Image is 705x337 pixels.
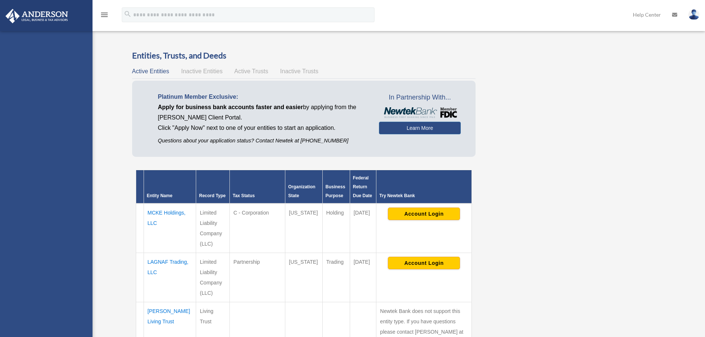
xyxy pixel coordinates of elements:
th: Organization State [285,170,322,203]
span: Inactive Entities [181,68,222,74]
p: Platinum Member Exclusive: [158,92,368,102]
i: menu [100,10,109,19]
span: Apply for business bank accounts faster and easier [158,104,303,110]
a: Account Login [388,259,460,265]
h3: Entities, Trusts, and Deeds [132,50,476,61]
button: Account Login [388,208,460,220]
span: In Partnership With... [379,92,461,104]
img: User Pic [688,9,699,20]
a: menu [100,13,109,19]
div: Try Newtek Bank [379,191,469,200]
td: Partnership [229,253,285,302]
i: search [124,10,132,18]
span: Active Trusts [234,68,268,74]
td: Holding [322,203,350,253]
th: Record Type [196,170,230,203]
td: [DATE] [350,253,376,302]
img: Anderson Advisors Platinum Portal [3,9,70,23]
span: Active Entities [132,68,169,74]
td: LAGNAF Trading, LLC [144,253,196,302]
th: Business Purpose [322,170,350,203]
img: NewtekBankLogoSM.png [383,107,457,118]
a: Learn More [379,122,461,134]
th: Entity Name [144,170,196,203]
td: [US_STATE] [285,253,322,302]
p: Click "Apply Now" next to one of your entities to start an application. [158,123,368,133]
span: Inactive Trusts [280,68,318,74]
p: by applying from the [PERSON_NAME] Client Portal. [158,102,368,123]
p: Questions about your application status? Contact Newtek at [PHONE_NUMBER] [158,136,368,145]
td: [US_STATE] [285,203,322,253]
td: Trading [322,253,350,302]
th: Federal Return Due Date [350,170,376,203]
a: Account Login [388,210,460,216]
td: Limited Liability Company (LLC) [196,253,230,302]
td: MCKE Holdings, LLC [144,203,196,253]
button: Account Login [388,257,460,269]
td: Limited Liability Company (LLC) [196,203,230,253]
td: C - Corporation [229,203,285,253]
td: [DATE] [350,203,376,253]
th: Tax Status [229,170,285,203]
